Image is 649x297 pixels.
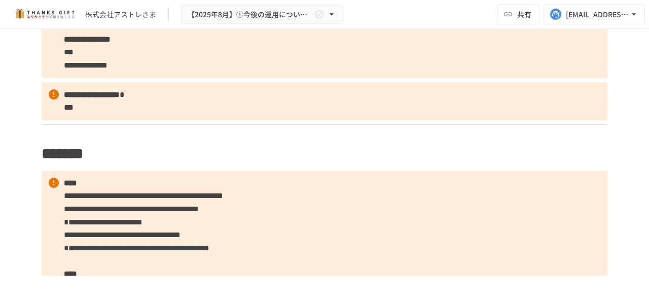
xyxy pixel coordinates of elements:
span: 共有 [517,9,531,20]
div: 株式会社アストレさま [85,9,156,20]
button: [EMAIL_ADDRESS][DOMAIN_NAME] [544,4,645,24]
button: 共有 [497,4,539,24]
div: [EMAIL_ADDRESS][DOMAIN_NAME] [566,8,629,21]
button: 【2025年8月】①今後の運用についてのご案内/THANKS GIFTキックオフMTG [181,5,343,24]
span: 【2025年8月】①今後の運用についてのご案内/THANKS GIFTキックオフMTG [188,8,312,21]
img: mMP1OxWUAhQbsRWCurg7vIHe5HqDpP7qZo7fRoNLXQh [12,6,77,22]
